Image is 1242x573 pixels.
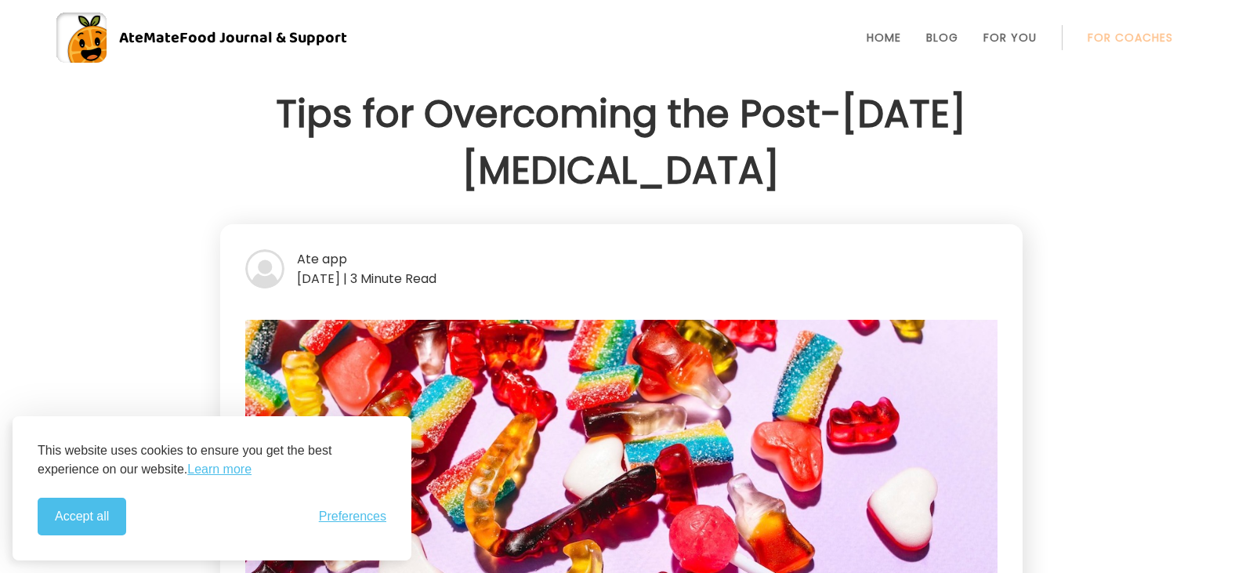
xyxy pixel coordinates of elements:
[245,269,998,288] div: [DATE] | 3 Minute Read
[867,31,901,44] a: Home
[38,498,126,535] button: Accept all cookies
[38,441,386,479] p: This website uses cookies to ensure you get the best experience on our website.
[220,86,1023,199] h1: Tips for Overcoming the Post-[DATE] [MEDICAL_DATA]
[245,249,998,269] div: Ate app
[56,13,1186,63] a: AteMateFood Journal & Support
[319,510,386,524] span: Preferences
[245,249,284,288] img: bg-avatar-default.svg
[983,31,1037,44] a: For You
[107,25,347,50] div: AteMate
[187,460,252,479] a: Learn more
[1088,31,1173,44] a: For Coaches
[319,510,386,524] button: Toggle preferences
[179,25,347,50] span: Food Journal & Support
[926,31,958,44] a: Blog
